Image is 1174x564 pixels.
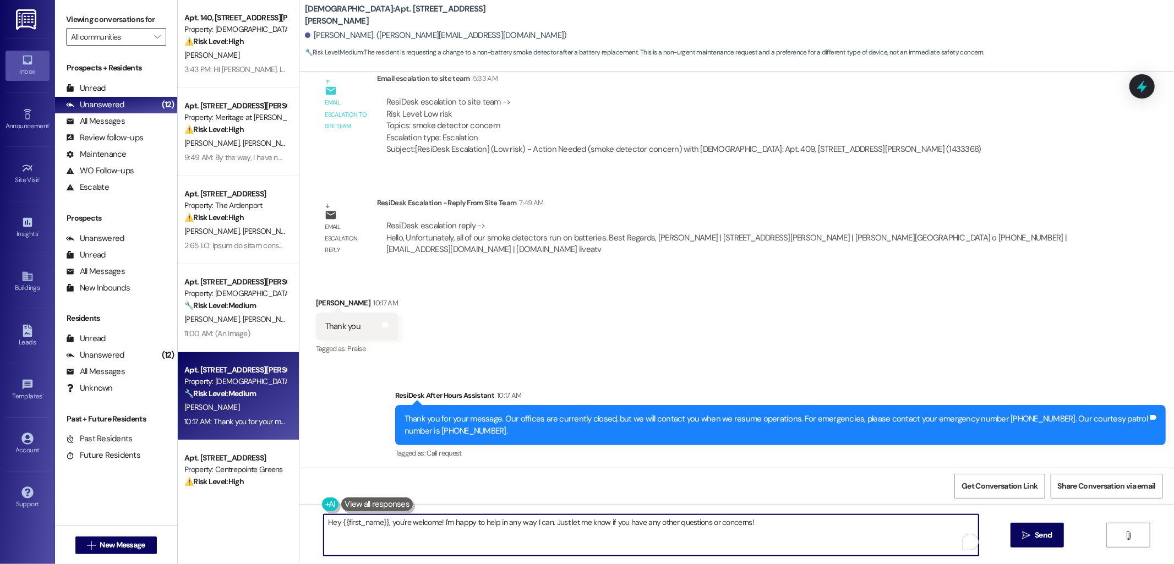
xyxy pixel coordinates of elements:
[66,333,106,344] div: Unread
[55,62,177,74] div: Prospects + Residents
[154,32,160,41] i: 
[184,124,244,134] strong: ⚠️ Risk Level: High
[325,97,368,132] div: Email escalation to site team
[66,165,134,177] div: WO Follow-ups
[386,144,981,155] div: Subject: [ResiDesk Escalation] (Low risk) - Action Needed (smoke detector concern) with [DEMOGRAP...
[184,402,239,412] span: [PERSON_NAME]
[184,226,243,236] span: [PERSON_NAME]
[38,228,40,236] span: •
[159,96,177,113] div: (12)
[66,433,133,445] div: Past Residents
[184,152,494,162] div: 9:49 AM: By the way, I have no heat for our trash guys as a matter fact I appreciate what they do
[66,83,106,94] div: Unread
[184,24,286,35] div: Property: [DEMOGRAPHIC_DATA]
[184,364,286,376] div: Apt. [STREET_ADDRESS][PERSON_NAME]
[184,477,244,486] strong: ⚠️ Risk Level: High
[370,297,398,309] div: 10:17 AM
[1051,474,1163,499] button: Share Conversation via email
[66,233,124,244] div: Unanswered
[184,112,286,123] div: Property: Meritage at [PERSON_NAME][GEOGRAPHIC_DATA]
[66,99,124,111] div: Unanswered
[159,347,177,364] div: (12)
[66,249,106,261] div: Unread
[40,174,41,182] span: •
[16,9,39,30] img: ResiDesk Logo
[184,388,256,398] strong: 🔧 Risk Level: Medium
[184,376,286,387] div: Property: [DEMOGRAPHIC_DATA]
[184,36,244,46] strong: ⚠️ Risk Level: High
[954,474,1045,499] button: Get Conversation Link
[6,375,50,405] a: Templates •
[395,445,1166,461] div: Tagged as:
[66,366,125,377] div: All Messages
[71,28,149,46] input: All communities
[6,51,50,80] a: Inbox
[494,390,522,401] div: 10:17 AM
[1011,523,1064,547] button: Send
[242,226,297,236] span: [PERSON_NAME]
[87,541,95,550] i: 
[184,328,250,338] div: 11:00 AM: (An Image)
[516,197,543,209] div: 7:49 AM
[66,349,124,361] div: Unanswered
[377,197,1086,212] div: ResiDesk Escalation - Reply From Site Team
[66,116,125,127] div: All Messages
[1035,529,1052,541] span: Send
[66,149,127,160] div: Maintenance
[305,47,984,58] span: : The resident is requesting a change to a non-battery smoke detector after a battery replacement...
[66,132,143,144] div: Review follow-ups
[470,73,498,84] div: 5:33 AM
[184,314,243,324] span: [PERSON_NAME]
[6,429,50,459] a: Account
[184,212,244,222] strong: ⚠️ Risk Level: High
[316,341,398,357] div: Tagged as:
[6,159,50,189] a: Site Visit •
[1124,531,1132,540] i: 
[184,300,256,310] strong: 🔧 Risk Level: Medium
[242,314,297,324] span: [PERSON_NAME]
[6,483,50,513] a: Support
[66,182,109,193] div: Escalate
[377,73,991,88] div: Email escalation to site team
[242,138,297,148] span: [PERSON_NAME]
[184,50,239,60] span: [PERSON_NAME]
[66,11,166,28] label: Viewing conversations for
[55,413,177,425] div: Past + Future Residents
[184,452,286,464] div: Apt. [STREET_ADDRESS]
[962,480,1038,492] span: Get Conversation Link
[66,450,140,461] div: Future Residents
[325,221,368,256] div: Email escalation reply
[184,276,286,288] div: Apt. [STREET_ADDRESS][PERSON_NAME]
[100,539,145,551] span: New Message
[6,321,50,351] a: Leads
[305,48,363,57] strong: 🔧 Risk Level: Medium
[42,391,44,398] span: •
[75,536,157,554] button: New Message
[184,417,990,426] div: 10:17 AM: Thank you for your message. Our offices are currently closed, but we will contact you w...
[184,288,286,299] div: Property: [DEMOGRAPHIC_DATA]
[184,464,286,475] div: Property: Centrepointe Greens
[66,282,130,294] div: New Inbounds
[348,344,366,353] span: Praise
[427,448,462,458] span: Call request
[395,390,1166,405] div: ResiDesk After Hours Assistant
[325,321,361,332] div: Thank you
[386,220,1067,255] div: ResiDesk escalation reply -> Hello, Unfortunately, all of our smoke detectors run on batteries. B...
[1058,480,1156,492] span: Share Conversation via email
[55,212,177,224] div: Prospects
[1022,531,1030,540] i: 
[324,514,979,556] textarea: To enrich screen reader interactions, please activate Accessibility in Grammarly extension settings
[6,267,50,297] a: Buildings
[55,313,177,324] div: Residents
[184,12,286,24] div: Apt. 140, [STREET_ADDRESS][PERSON_NAME]
[316,297,398,313] div: [PERSON_NAME]
[184,100,286,112] div: Apt. [STREET_ADDRESS][PERSON_NAME]
[184,138,243,148] span: [PERSON_NAME]
[6,213,50,243] a: Insights •
[386,96,981,144] div: ResiDesk escalation to site team -> Risk Level: Low risk Topics: smoke detector concern Escalatio...
[66,382,113,394] div: Unknown
[49,121,51,128] span: •
[305,3,525,27] b: [DEMOGRAPHIC_DATA]: Apt. [STREET_ADDRESS][PERSON_NAME]
[184,200,286,211] div: Property: The Ardenport
[184,188,286,200] div: Apt. [STREET_ADDRESS]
